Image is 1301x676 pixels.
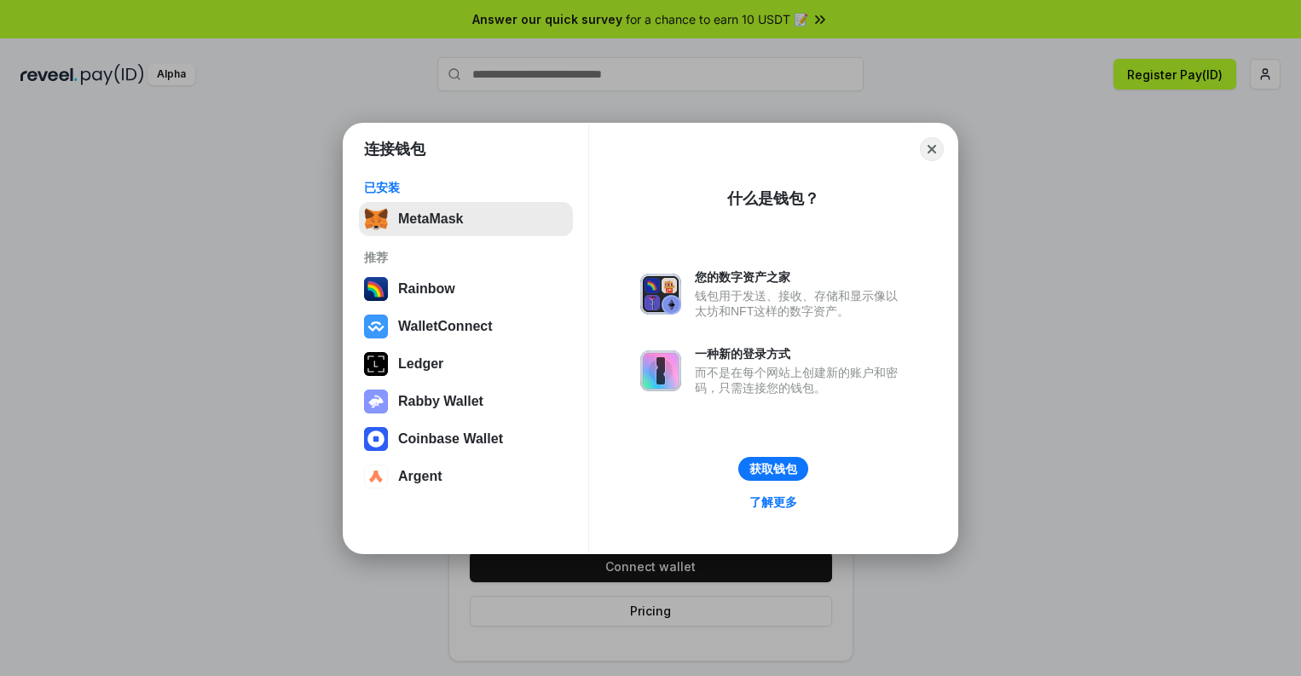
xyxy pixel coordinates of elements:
div: 钱包用于发送、接收、存储和显示像以太坊和NFT这样的数字资产。 [695,288,906,319]
button: MetaMask [359,202,573,236]
img: svg+xml,%3Csvg%20width%3D%2228%22%20height%3D%2228%22%20viewBox%3D%220%200%2028%2028%22%20fill%3D... [364,465,388,488]
button: 获取钱包 [738,457,808,481]
button: Coinbase Wallet [359,422,573,456]
div: 了解更多 [749,494,797,510]
button: Ledger [359,347,573,381]
div: 一种新的登录方式 [695,346,906,361]
div: 已安装 [364,180,568,195]
img: svg+xml,%3Csvg%20xmlns%3D%22http%3A%2F%2Fwww.w3.org%2F2000%2Fsvg%22%20fill%3D%22none%22%20viewBox... [640,350,681,391]
div: 什么是钱包？ [727,188,819,209]
button: Close [920,137,944,161]
div: 推荐 [364,250,568,265]
img: svg+xml,%3Csvg%20fill%3D%22none%22%20height%3D%2233%22%20viewBox%3D%220%200%2035%2033%22%20width%... [364,207,388,231]
h1: 连接钱包 [364,139,425,159]
div: Coinbase Wallet [398,431,503,447]
div: WalletConnect [398,319,493,334]
img: svg+xml,%3Csvg%20xmlns%3D%22http%3A%2F%2Fwww.w3.org%2F2000%2Fsvg%22%20width%3D%2228%22%20height%3... [364,352,388,376]
img: svg+xml,%3Csvg%20width%3D%2228%22%20height%3D%2228%22%20viewBox%3D%220%200%2028%2028%22%20fill%3D... [364,427,388,451]
img: svg+xml,%3Csvg%20xmlns%3D%22http%3A%2F%2Fwww.w3.org%2F2000%2Fsvg%22%20fill%3D%22none%22%20viewBox... [640,274,681,315]
img: svg+xml,%3Csvg%20width%3D%22120%22%20height%3D%22120%22%20viewBox%3D%220%200%20120%20120%22%20fil... [364,277,388,301]
div: Ledger [398,356,443,372]
button: WalletConnect [359,309,573,344]
button: Rabby Wallet [359,384,573,419]
a: 了解更多 [739,491,807,513]
button: Argent [359,459,573,494]
div: MetaMask [398,211,463,227]
div: 获取钱包 [749,461,797,477]
div: Rainbow [398,281,455,297]
div: Rabby Wallet [398,394,483,409]
div: 而不是在每个网站上创建新的账户和密码，只需连接您的钱包。 [695,365,906,396]
div: Argent [398,469,442,484]
img: svg+xml,%3Csvg%20xmlns%3D%22http%3A%2F%2Fwww.w3.org%2F2000%2Fsvg%22%20fill%3D%22none%22%20viewBox... [364,390,388,413]
button: Rainbow [359,272,573,306]
img: svg+xml,%3Csvg%20width%3D%2228%22%20height%3D%2228%22%20viewBox%3D%220%200%2028%2028%22%20fill%3D... [364,315,388,338]
div: 您的数字资产之家 [695,269,906,285]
